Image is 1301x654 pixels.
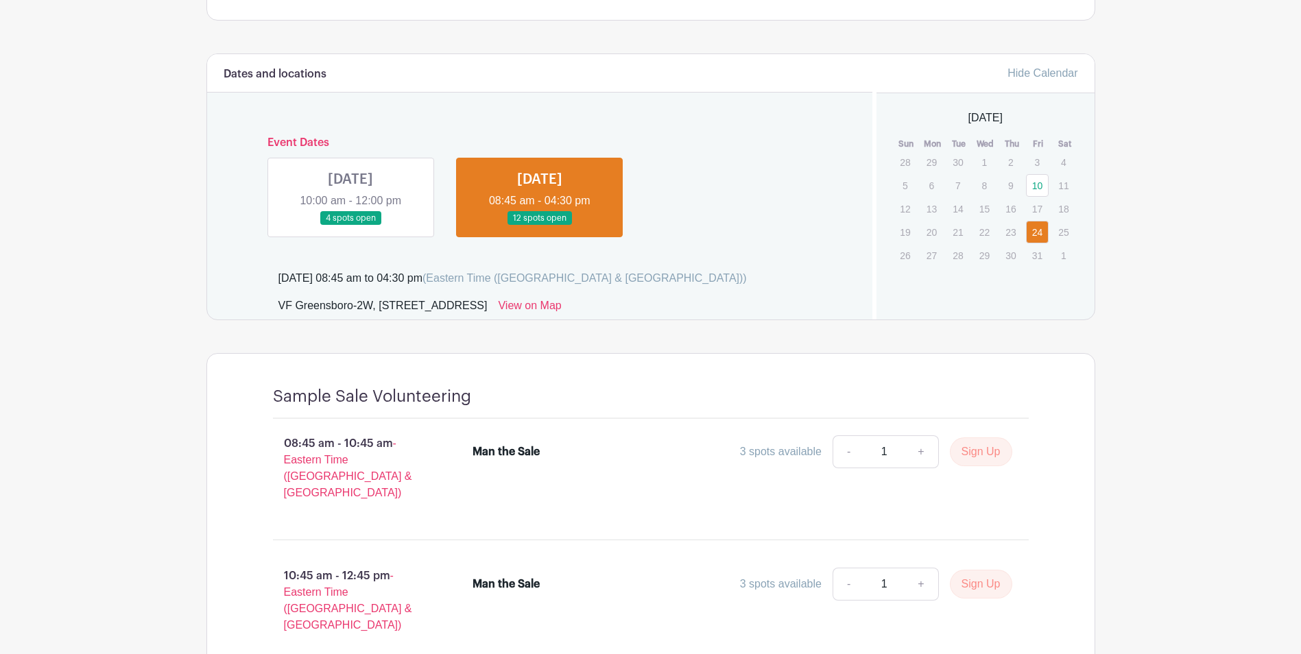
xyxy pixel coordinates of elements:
p: 27 [920,245,943,266]
div: VF Greensboro-2W, [STREET_ADDRESS] [278,298,488,319]
p: 29 [920,152,943,173]
p: 20 [920,221,943,243]
span: - Eastern Time ([GEOGRAPHIC_DATA] & [GEOGRAPHIC_DATA]) [284,570,412,631]
span: (Eastern Time ([GEOGRAPHIC_DATA] & [GEOGRAPHIC_DATA])) [422,272,747,284]
p: 11 [1052,175,1075,196]
a: - [833,568,864,601]
p: 25 [1052,221,1075,243]
a: + [904,568,938,601]
p: 22 [973,221,996,243]
div: Man the Sale [473,576,540,592]
p: 6 [920,175,943,196]
p: 26 [894,245,916,266]
p: 21 [946,221,969,243]
p: 13 [920,198,943,219]
p: 19 [894,221,916,243]
p: 23 [999,221,1022,243]
p: 8 [973,175,996,196]
a: Hide Calendar [1007,67,1077,79]
a: + [904,435,938,468]
p: 28 [894,152,916,173]
p: 10:45 am - 12:45 pm [251,562,451,639]
div: 3 spots available [740,576,822,592]
p: 5 [894,175,916,196]
th: Mon [920,137,946,151]
p: 7 [946,175,969,196]
button: Sign Up [950,437,1012,466]
a: 24 [1026,221,1049,243]
th: Fri [1025,137,1052,151]
p: 30 [946,152,969,173]
a: - [833,435,864,468]
h6: Dates and locations [224,68,326,81]
p: 18 [1052,198,1075,219]
th: Sun [893,137,920,151]
div: Man the Sale [473,444,540,460]
p: 08:45 am - 10:45 am [251,430,451,507]
p: 4 [1052,152,1075,173]
a: View on Map [498,298,561,319]
th: Tue [946,137,972,151]
p: 29 [973,245,996,266]
span: - Eastern Time ([GEOGRAPHIC_DATA] & [GEOGRAPHIC_DATA]) [284,437,412,498]
p: 31 [1026,245,1049,266]
h6: Event Dates [256,136,824,149]
p: 3 [1026,152,1049,173]
button: Sign Up [950,570,1012,598]
p: 30 [999,245,1022,266]
p: 2 [999,152,1022,173]
p: 1 [973,152,996,173]
p: 16 [999,198,1022,219]
th: Sat [1051,137,1078,151]
th: Thu [999,137,1025,151]
p: 15 [973,198,996,219]
h4: Sample Sale Volunteering [273,387,471,407]
p: 17 [1026,198,1049,219]
th: Wed [972,137,999,151]
p: 28 [946,245,969,266]
p: 1 [1052,245,1075,266]
p: 12 [894,198,916,219]
div: [DATE] 08:45 am to 04:30 pm [278,270,747,287]
div: 3 spots available [740,444,822,460]
a: 10 [1026,174,1049,197]
span: [DATE] [968,110,1003,126]
p: 9 [999,175,1022,196]
p: 14 [946,198,969,219]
